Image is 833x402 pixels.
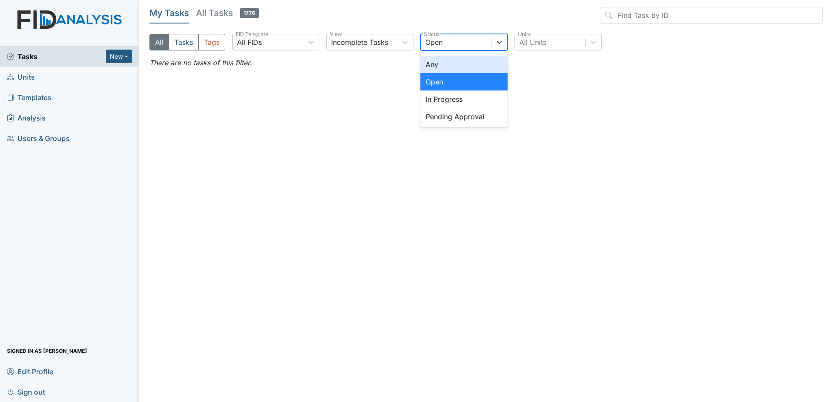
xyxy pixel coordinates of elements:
[149,58,252,67] em: There are no tasks of this filter.
[106,50,132,63] button: New
[169,34,199,50] button: Tasks
[149,7,189,19] h5: My Tasks
[7,70,35,84] span: Units
[420,56,508,73] div: Any
[7,385,45,399] span: Sign out
[196,7,259,19] h5: All Tasks
[425,37,443,47] div: Open
[7,344,87,358] span: Signed in as [PERSON_NAME]
[420,90,508,108] div: In Progress
[149,34,169,50] button: All
[149,34,225,50] div: Type filter
[7,365,53,378] span: Edit Profile
[420,73,508,90] div: Open
[7,90,51,104] span: Templates
[7,111,46,124] span: Analysis
[420,108,508,125] div: Pending Approval
[240,8,259,18] span: 1776
[519,37,546,47] div: All Units
[331,37,388,47] div: Incomplete Tasks
[237,37,262,47] div: All FIDs
[600,7,823,23] input: Find Task by ID
[7,131,70,145] span: Users & Groups
[7,51,106,62] a: Tasks
[198,34,225,50] button: Tags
